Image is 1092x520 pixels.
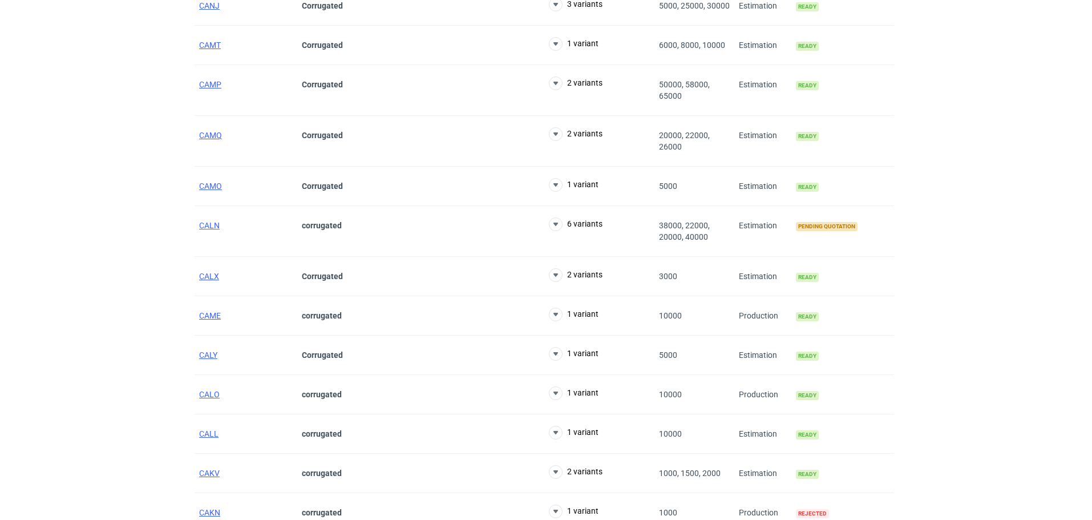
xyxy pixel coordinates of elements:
[302,41,343,50] strong: Corrugated
[734,65,791,116] div: Estimation
[796,42,819,51] span: Ready
[734,375,791,414] div: Production
[659,131,710,151] span: 20000, 22000, 26000
[302,469,342,478] strong: corrugated
[659,41,725,50] span: 6000, 8000, 10000
[199,469,220,478] a: CAKV
[549,268,602,282] button: 2 variants
[199,221,220,230] a: CALN
[302,272,343,281] strong: Corrugated
[302,1,343,10] strong: Corrugated
[659,1,730,10] span: 5000, 25000, 30000
[659,390,682,399] span: 10000
[199,272,219,281] a: CALX
[549,505,598,518] button: 1 variant
[796,2,819,11] span: Ready
[302,182,343,191] strong: Corrugated
[549,127,602,141] button: 2 variants
[659,350,677,360] span: 5000
[199,41,221,50] a: CAMT
[734,414,791,454] div: Estimation
[302,80,343,89] strong: Corrugated
[796,132,819,141] span: Ready
[549,465,602,479] button: 2 variants
[734,296,791,336] div: Production
[796,312,819,321] span: Ready
[796,183,819,192] span: Ready
[302,508,342,517] strong: corrugated
[796,352,819,361] span: Ready
[796,430,819,440] span: Ready
[199,508,220,517] a: CAKN
[734,116,791,167] div: Estimation
[199,182,222,191] a: CAMO
[549,37,598,51] button: 1 variant
[659,221,710,241] span: 38000, 22000, 20000, 40000
[734,206,791,257] div: Estimation
[796,81,819,90] span: Ready
[199,1,220,10] a: CANJ
[302,429,342,438] strong: corrugated
[549,426,598,440] button: 1 variant
[549,308,598,321] button: 1 variant
[199,311,221,320] a: CAME
[659,80,710,100] span: 50000, 58000, 65000
[734,257,791,296] div: Estimation
[302,221,342,230] strong: corrugated
[734,336,791,375] div: Estimation
[302,311,342,320] strong: corrugated
[796,509,829,518] span: Rejected
[302,131,343,140] strong: Corrugated
[734,454,791,493] div: Estimation
[796,273,819,282] span: Ready
[659,311,682,320] span: 10000
[549,217,602,231] button: 6 variants
[796,222,858,231] span: Pending quotation
[199,429,219,438] a: CALL
[796,470,819,479] span: Ready
[549,386,598,400] button: 1 variant
[734,26,791,65] div: Estimation
[199,131,222,140] a: CAMQ
[199,350,217,360] a: CALY
[199,390,220,399] a: CALO
[549,347,598,361] button: 1 variant
[659,182,677,191] span: 5000
[199,80,221,89] a: CAMP
[302,390,342,399] strong: corrugated
[796,391,819,400] span: Ready
[659,508,677,517] span: 1000
[549,178,598,192] button: 1 variant
[659,272,677,281] span: 3000
[549,76,602,90] button: 2 variants
[302,350,343,360] strong: Corrugated
[659,469,721,478] span: 1000, 1500, 2000
[659,429,682,438] span: 10000
[734,167,791,206] div: Estimation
